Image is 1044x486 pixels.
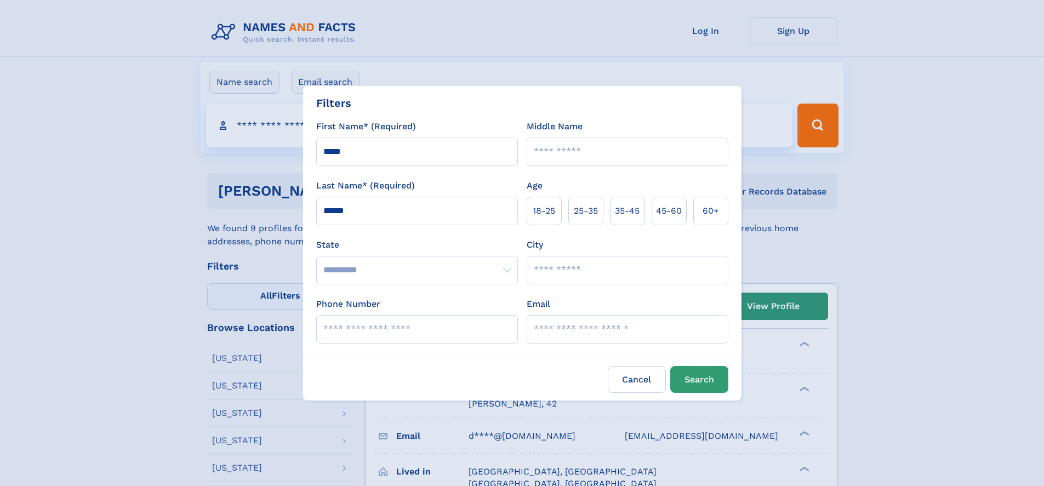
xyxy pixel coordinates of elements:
[527,298,550,311] label: Email
[670,366,728,393] button: Search
[316,179,415,192] label: Last Name* (Required)
[574,204,598,218] span: 25‑35
[703,204,719,218] span: 60+
[527,120,583,133] label: Middle Name
[527,179,543,192] label: Age
[316,298,380,311] label: Phone Number
[608,366,666,393] label: Cancel
[656,204,682,218] span: 45‑60
[615,204,640,218] span: 35‑45
[527,238,543,251] label: City
[316,120,416,133] label: First Name* (Required)
[316,238,518,251] label: State
[316,95,351,111] div: Filters
[533,204,555,218] span: 18‑25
